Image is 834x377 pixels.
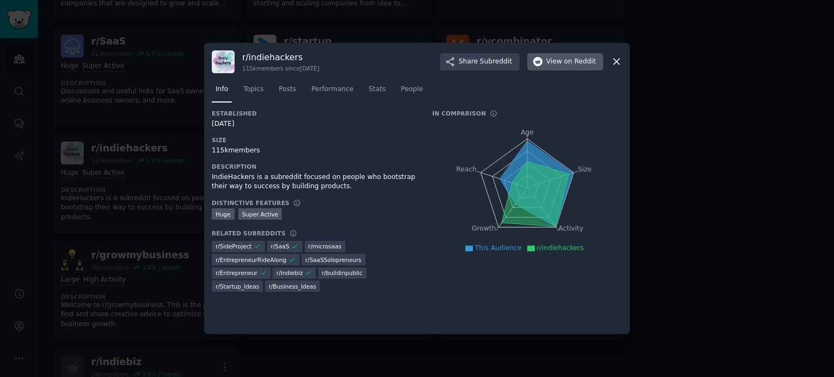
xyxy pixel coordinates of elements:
[440,53,520,71] button: ShareSubreddit
[275,81,300,103] a: Posts
[243,85,263,94] span: Topics
[564,57,596,67] span: on Reddit
[307,81,357,103] a: Performance
[365,81,389,103] a: Stats
[212,110,417,117] h3: Established
[216,85,228,94] span: Info
[216,283,259,290] span: r/ Startup_Ideas
[212,136,417,144] h3: Size
[279,85,296,94] span: Posts
[311,85,353,94] span: Performance
[546,57,596,67] span: View
[480,57,512,67] span: Subreddit
[456,165,477,172] tspan: Reach
[308,242,342,250] span: r/ microsaas
[537,244,584,252] span: r/indiehackers
[271,242,289,250] span: r/ SaaS
[401,85,423,94] span: People
[369,85,386,94] span: Stats
[305,256,361,264] span: r/ SaaSSolopreneurs
[527,53,603,71] button: Viewon Reddit
[397,81,427,103] a: People
[578,165,591,172] tspan: Size
[239,81,267,103] a: Topics
[212,163,417,170] h3: Description
[269,283,317,290] span: r/ Business_Ideas
[216,242,252,250] span: r/ SideProject
[238,208,282,220] div: Super Active
[216,256,286,264] span: r/ EntrepreneurRideAlong
[212,199,289,207] h3: Distinctive Features
[521,129,534,136] tspan: Age
[212,81,232,103] a: Info
[322,269,363,277] span: r/ buildinpublic
[475,244,522,252] span: This Audience
[242,65,319,72] div: 115k members since [DATE]
[212,119,417,129] div: [DATE]
[212,172,417,191] div: IndieHackers is a subreddit focused on people who bootstrap their way to success by building prod...
[212,208,235,220] div: Huge
[212,50,235,73] img: indiehackers
[559,225,584,232] tspan: Activity
[212,146,417,156] div: 115k members
[242,52,319,63] h3: r/ indiehackers
[212,229,286,237] h3: Related Subreddits
[432,110,486,117] h3: In Comparison
[459,57,512,67] span: Share
[276,269,303,277] span: r/ indiebiz
[472,225,496,232] tspan: Growth
[216,269,257,277] span: r/ Entrepreneur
